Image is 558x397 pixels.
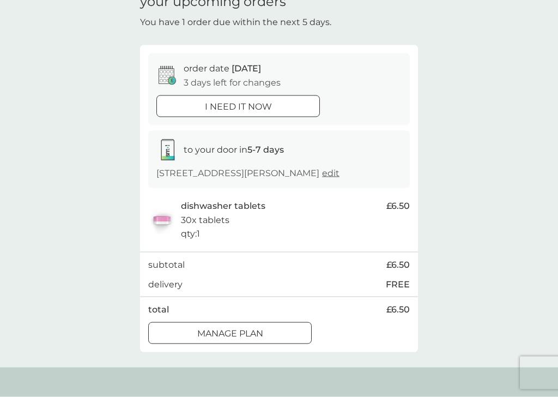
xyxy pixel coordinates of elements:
[156,95,320,117] button: i need it now
[197,327,263,341] p: Manage plan
[156,166,339,181] p: [STREET_ADDRESS][PERSON_NAME]
[148,322,312,344] button: Manage plan
[140,15,331,29] p: You have 1 order due within the next 5 days.
[148,258,185,272] p: subtotal
[148,303,169,317] p: total
[386,278,410,292] p: FREE
[181,213,229,227] p: 30x tablets
[386,258,410,272] span: £6.50
[386,199,410,213] span: £6.50
[184,145,284,155] span: to your door in
[205,100,272,114] p: i need it now
[148,278,183,292] p: delivery
[184,76,281,90] p: 3 days left for changes
[322,168,339,178] a: edit
[181,199,265,213] p: dishwasher tablets
[386,303,410,317] span: £6.50
[247,145,284,155] strong: 5-7 days
[184,62,261,76] p: order date
[232,63,261,74] span: [DATE]
[181,227,200,241] p: qty : 1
